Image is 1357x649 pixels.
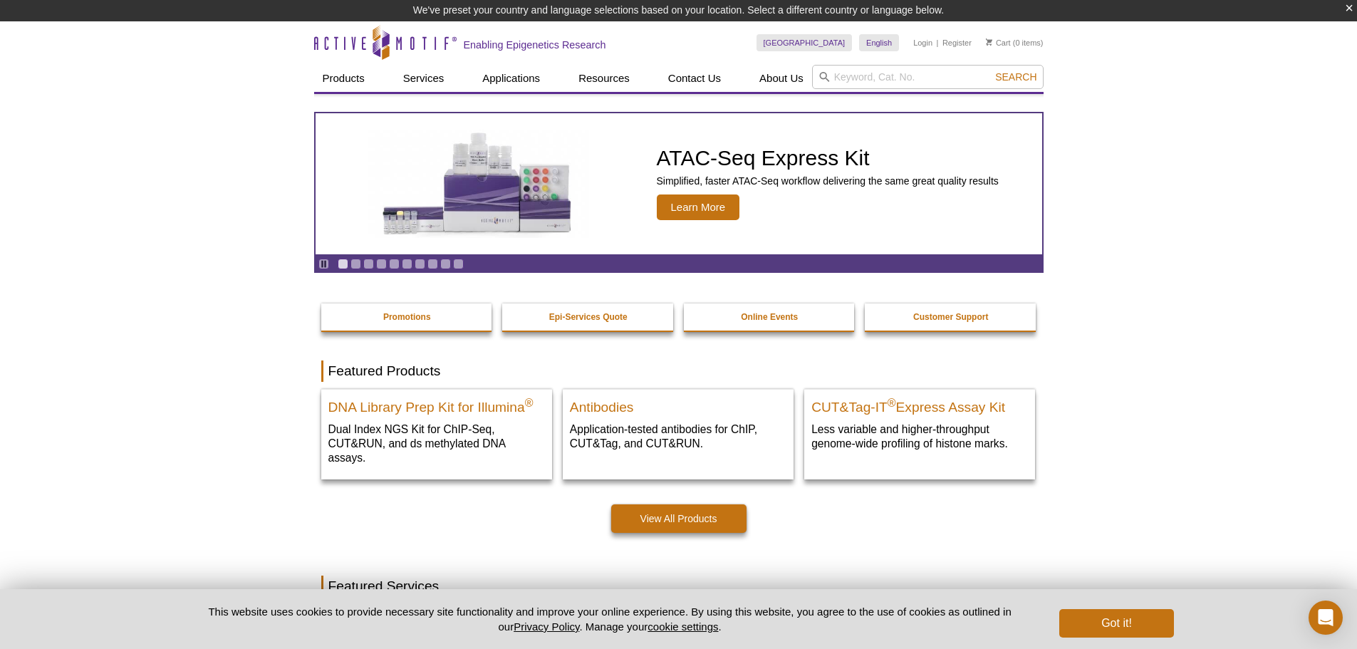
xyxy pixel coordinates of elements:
h2: Antibodies [570,393,786,415]
h2: ATAC-Seq Express Kit [657,147,999,169]
p: Application-tested antibodies for ChIP, CUT&Tag, and CUT&RUN. [570,422,786,451]
button: cookie settings [648,621,718,633]
sup: ® [888,397,896,409]
a: Products [314,65,373,92]
a: CUT&Tag-IT® Express Assay Kit CUT&Tag-IT®Express Assay Kit Less variable and higher-throughput ge... [804,389,1035,465]
h2: Featured Products [321,360,1036,382]
div: Open Intercom Messenger [1309,601,1343,635]
a: Promotions [321,303,494,331]
h2: CUT&Tag-IT Express Assay Kit [811,393,1028,415]
a: Go to slide 7 [415,259,425,269]
a: Cart [986,38,1011,48]
p: Simplified, faster ATAC-Seq workflow delivering the same great quality results [657,175,999,187]
input: Keyword, Cat. No. [812,65,1044,89]
a: All Antibodies Antibodies Application-tested antibodies for ChIP, CUT&Tag, and CUT&RUN. [563,389,794,465]
p: Less variable and higher-throughput genome-wide profiling of histone marks​. [811,422,1028,451]
a: View All Products [611,504,747,533]
button: Search [991,71,1041,83]
span: Learn More [657,194,740,220]
strong: Online Events [741,312,798,322]
strong: Epi-Services Quote [549,312,628,322]
a: Go to slide 2 [350,259,361,269]
img: ATAC-Seq Express Kit [361,130,596,238]
a: Online Events [684,303,856,331]
h2: Featured Services [321,576,1036,597]
a: Login [913,38,932,48]
a: Contact Us [660,65,729,92]
a: Privacy Policy [514,621,579,633]
p: This website uses cookies to provide necessary site functionality and improve your online experie... [184,604,1036,634]
a: Applications [474,65,548,92]
a: Services [395,65,453,92]
a: Go to slide 10 [453,259,464,269]
strong: Customer Support [913,312,988,322]
a: About Us [751,65,812,92]
span: Search [995,71,1036,83]
a: DNA Library Prep Kit for Illumina DNA Library Prep Kit for Illumina® Dual Index NGS Kit for ChIP-... [321,389,552,479]
a: Epi-Services Quote [502,303,675,331]
h2: DNA Library Prep Kit for Illumina [328,393,545,415]
strong: Promotions [383,312,431,322]
a: English [859,34,899,51]
a: Go to slide 5 [389,259,400,269]
a: Customer Support [865,303,1037,331]
h2: Enabling Epigenetics Research [464,38,606,51]
a: Go to slide 3 [363,259,374,269]
a: ATAC-Seq Express Kit ATAC-Seq Express Kit Simplified, faster ATAC-Seq workflow delivering the sam... [316,113,1042,254]
a: Go to slide 6 [402,259,412,269]
button: Got it! [1059,609,1173,638]
a: [GEOGRAPHIC_DATA] [757,34,853,51]
a: Resources [570,65,638,92]
a: Go to slide 8 [427,259,438,269]
a: Register [942,38,972,48]
a: Go to slide 1 [338,259,348,269]
a: Go to slide 9 [440,259,451,269]
img: Your Cart [986,38,992,46]
article: ATAC-Seq Express Kit [316,113,1042,254]
sup: ® [525,397,534,409]
a: Go to slide 4 [376,259,387,269]
p: Dual Index NGS Kit for ChIP-Seq, CUT&RUN, and ds methylated DNA assays. [328,422,545,465]
a: Toggle autoplay [318,259,329,269]
li: | [937,34,939,51]
li: (0 items) [986,34,1044,51]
